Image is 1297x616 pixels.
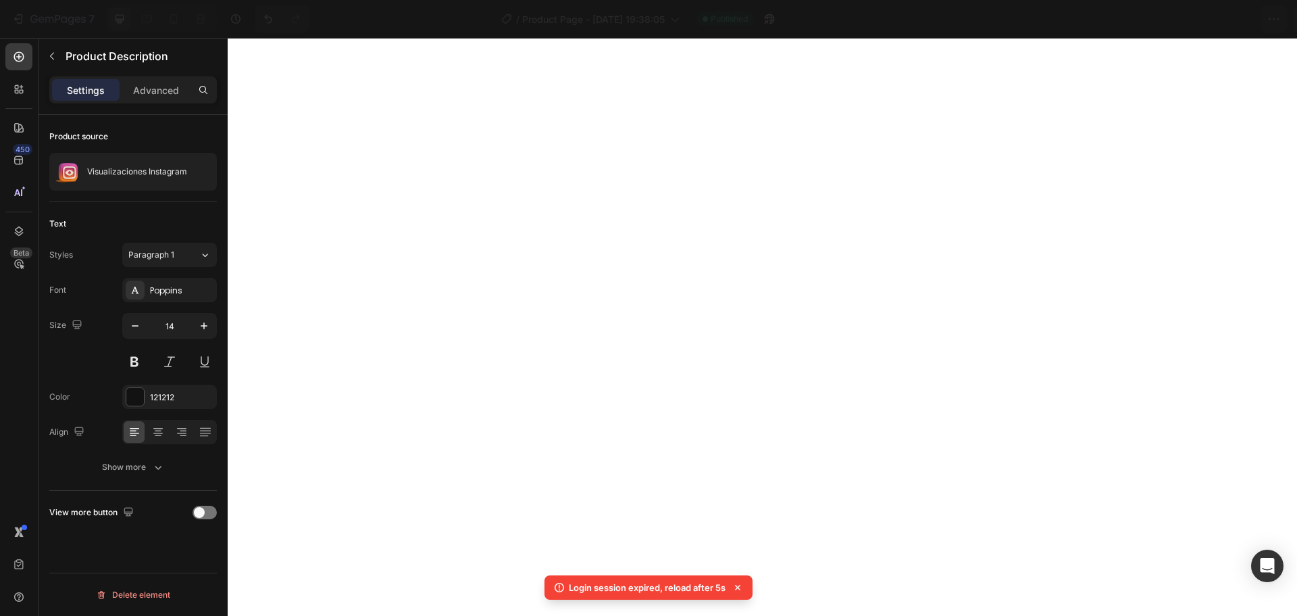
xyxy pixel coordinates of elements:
span: Save [1169,14,1191,25]
div: 121212 [150,392,213,404]
p: Product Description [66,48,211,64]
p: 7 [88,11,95,27]
img: product feature img [55,158,82,185]
div: Product source [49,131,108,143]
div: Styles [49,249,73,261]
span: Product Page - [DATE] 19:38:05 [522,12,665,26]
button: Show more [49,455,217,479]
button: Delete element [49,584,217,606]
div: View more button [49,504,136,522]
div: Font [49,284,66,296]
button: Paragraph 1 [122,243,217,267]
span: Paragraph 1 [128,249,174,261]
span: 1 product assigned [1034,12,1121,26]
p: Login session expired, reload after 5s [569,581,726,594]
span: Published [711,13,748,25]
div: Show more [102,460,165,474]
div: Undo/Redo [255,5,309,32]
button: Save [1157,5,1202,32]
div: Beta [10,247,32,258]
div: Align [49,423,87,442]
span: / [516,12,519,26]
div: Delete element [96,587,170,603]
div: Text [49,218,66,230]
button: 1 product assigned [1022,5,1152,32]
div: Publish [1219,12,1252,26]
div: Color [49,391,70,403]
div: 450 [13,144,32,155]
div: Poppins [150,285,213,297]
button: Publish [1207,5,1264,32]
button: 7 [5,5,101,32]
div: Size [49,316,85,335]
p: Settings [67,83,105,97]
iframe: Design area [228,38,1297,616]
p: Visualizaciones Instagram [87,167,187,176]
div: Open Intercom Messenger [1251,550,1283,582]
p: Advanced [133,83,179,97]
